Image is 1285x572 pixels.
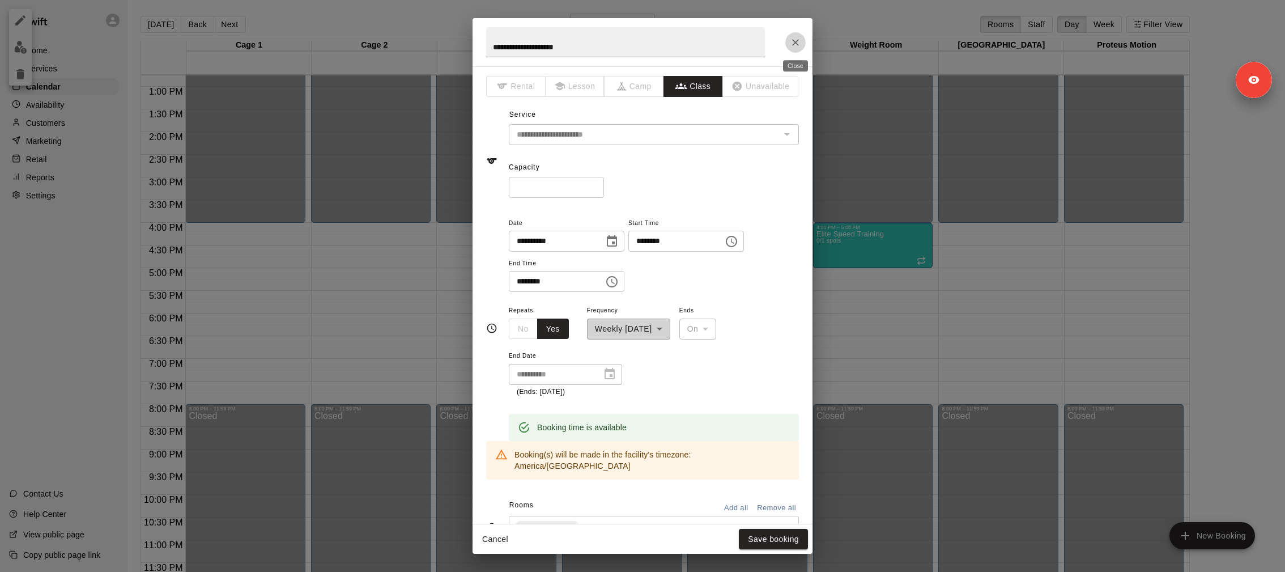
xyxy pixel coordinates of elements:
span: Start Time [628,216,744,231]
span: Rooms [509,501,534,509]
span: End Date [509,349,622,364]
span: Service [509,111,536,118]
button: Add all [718,499,754,517]
button: Save booking [739,529,808,550]
button: Remove all [754,499,799,517]
div: Weight Room [514,521,580,535]
span: Ends [679,303,717,319]
button: Choose date, selected date is Oct 13, 2025 [601,230,623,253]
button: Choose time, selected time is 4:00 PM [720,230,743,253]
button: Choose time, selected time is 5:00 PM [601,270,623,293]
span: The type of an existing booking cannot be changed [486,76,546,97]
span: Weight Room [514,522,571,533]
div: Booking time is available [537,417,627,438]
span: End Time [509,256,624,272]
div: Booking(s) will be made in the facility's timezone: America/[GEOGRAPHIC_DATA] [514,444,790,476]
button: Close [785,32,806,53]
span: Repeats [509,303,578,319]
button: Class [663,76,723,97]
div: On [679,319,717,340]
span: The type of an existing booking cannot be changed [546,76,605,97]
div: Close [783,60,808,71]
p: (Ends: [DATE]) [517,387,614,398]
span: Frequency [587,303,670,319]
svg: Timing [486,323,497,334]
div: outlined button group [509,319,569,340]
span: The type of an existing booking cannot be changed [723,76,799,97]
button: Cancel [477,529,513,550]
svg: Rooms [486,522,497,533]
button: Yes [537,319,569,340]
span: Date [509,216,624,231]
span: The type of an existing booking cannot be changed [605,76,664,97]
div: The service of an existing booking cannot be changed [509,124,799,145]
button: Open [779,520,795,536]
span: Capacity [509,163,540,171]
svg: Service [486,155,497,167]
